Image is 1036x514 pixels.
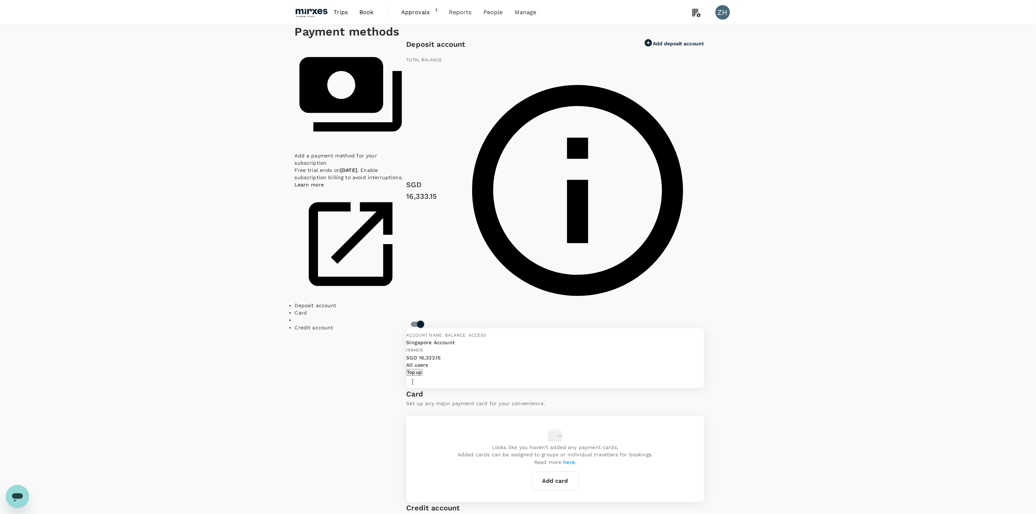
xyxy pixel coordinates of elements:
span: People [483,8,503,17]
h1: Payment methods [295,25,742,38]
p: Add a payment method for your subscription [295,152,406,166]
span: Book [359,8,374,17]
h6: Card [406,388,704,400]
img: empty [548,427,562,442]
span: Reports [449,8,472,17]
div: ZH [715,5,730,20]
p: SGD 16,333.15 [406,354,704,361]
h6: Credit account [406,502,460,514]
button: Add deposit account [644,38,704,48]
p: Singapore Account [406,339,704,346]
span: Access [469,333,486,338]
button: Top up [406,369,422,376]
span: Balance [445,333,466,338]
p: Learn more [295,181,406,188]
button: Add card [532,472,579,490]
span: All users [406,362,428,368]
li: Credit account [295,324,406,331]
img: Mirxes Holding Pte Ltd [295,4,328,20]
p: Free trial ends on . Enable subscription billing to avoid interruptions. [295,166,406,181]
span: Account name [406,333,442,338]
span: Total balance [406,57,442,62]
div: SGD 16,333.15 [406,179,448,202]
span: Manage [515,8,537,17]
p: Looks like you haven't added any payment cards. Added cards can be assigned to groups or individu... [458,444,653,465]
a: here [564,459,575,465]
span: Approvals [401,8,436,17]
b: [DATE] [340,167,357,173]
span: Trips [334,8,348,17]
h6: Deposit account [406,38,466,50]
span: I984605 [406,348,424,353]
span: 1 [436,7,437,18]
li: Card [295,309,406,316]
li: Deposit account [295,302,406,309]
iframe: Button to launch messaging window [6,485,29,508]
p: Set up any major payment card for your convenience. [406,400,704,407]
a: Learn more [295,181,406,301]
